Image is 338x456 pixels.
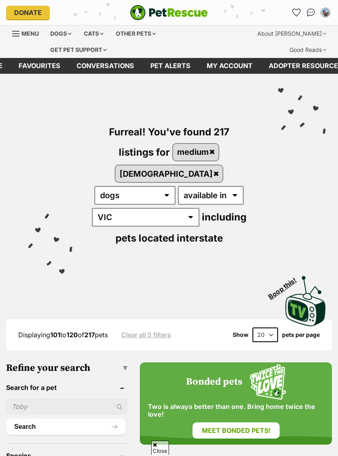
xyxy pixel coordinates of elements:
[284,42,332,58] div: Good Reads
[121,331,171,338] a: Clear all 5 filters
[84,331,95,339] strong: 217
[319,6,332,19] button: My account
[6,419,126,435] button: Search
[250,364,286,400] img: Squiggle
[6,384,128,391] header: Search for a pet
[290,6,332,19] ul: Account quick links
[151,441,169,455] span: Close
[110,26,161,42] div: Other pets
[116,165,222,182] a: [DEMOGRAPHIC_DATA]
[6,399,128,414] input: Toby
[21,30,39,37] span: Menu
[6,362,128,374] h3: Refine your search
[109,126,229,158] span: Furreal! You've found 217 listings for
[233,332,248,338] span: Show
[130,5,208,20] img: logo-e224e6f780fb5917bec1dbf3a21bbac754714ae5b6737aabdf751b685950b380.svg
[285,268,326,328] a: Boop this!
[193,422,280,439] a: Meet bonded pets!
[267,272,304,301] span: Boop this!
[282,332,320,338] label: pets per page
[148,403,324,418] span: Two is always better than one. Bring home twice the love!
[307,9,315,17] img: chat-41dd97257d64d25036548639549fe6c8038ab92f7586957e7f3b1b290dea8141.svg
[304,6,317,19] a: Conversations
[66,331,78,339] strong: 120
[285,276,326,326] img: PetRescue TV logo
[173,144,218,161] a: medium
[290,6,303,19] a: Favourites
[18,331,108,339] span: Displaying to of pets
[130,5,208,20] a: PetRescue
[45,42,112,58] div: Get pet support
[50,331,60,339] strong: 101
[45,26,77,42] div: Dogs
[6,6,50,19] a: Donate
[199,58,261,74] a: My account
[68,58,142,74] a: conversations
[11,58,68,74] a: Favourites
[186,377,242,388] h4: Bonded pets
[142,58,199,74] a: Pet alerts
[252,26,332,42] div: About [PERSON_NAME]
[78,26,109,42] div: Cats
[12,26,45,40] a: Menu
[321,9,329,17] img: Teroha Stone profile pic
